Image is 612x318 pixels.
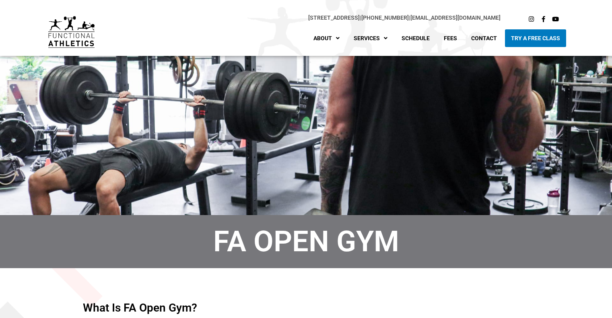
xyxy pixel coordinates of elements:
a: [STREET_ADDRESS] [308,14,360,21]
a: [PHONE_NUMBER] [361,14,409,21]
a: Contact [465,29,503,47]
a: Fees [438,29,463,47]
span: | [308,14,361,21]
h4: What is FA Open Gym? [83,302,530,314]
img: default-logo [48,16,95,48]
h1: FA Open Gym [12,227,600,256]
a: About [307,29,346,47]
a: Schedule [396,29,436,47]
a: Services [348,29,394,47]
a: [EMAIL_ADDRESS][DOMAIN_NAME] [410,14,501,21]
p: | [111,13,501,23]
a: Try A Free Class [505,29,566,47]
